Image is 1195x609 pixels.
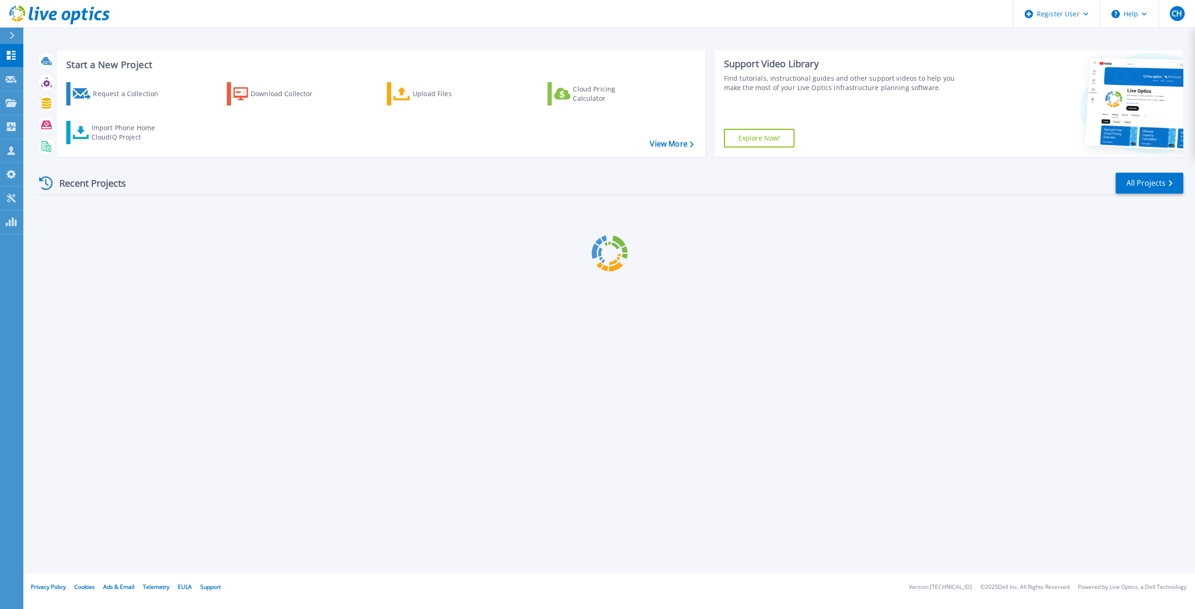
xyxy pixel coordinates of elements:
a: All Projects [1116,173,1183,194]
li: © 2025 Dell Inc. All Rights Reserved [980,584,1069,590]
a: Cookies [74,583,95,591]
div: Upload Files [413,84,487,103]
div: Request a Collection [93,84,168,103]
a: Ads & Email [103,583,134,591]
a: View More [650,140,693,148]
li: Version: [TECHNICAL_ID] [909,584,972,590]
a: Upload Files [387,82,491,105]
a: Request a Collection [66,82,170,105]
div: Cloud Pricing Calculator [573,84,647,103]
a: Cloud Pricing Calculator [548,82,652,105]
h3: Start a New Project [66,60,693,70]
div: Find tutorials, instructional guides and other support videos to help you make the most of your L... [724,74,966,92]
a: Telemetry [143,583,169,591]
div: Import Phone Home CloudIQ Project [91,123,164,142]
a: Support [200,583,221,591]
div: Support Video Library [724,58,966,70]
li: Powered by Live Optics, a Dell Technology [1078,584,1187,590]
div: Recent Projects [36,172,139,195]
a: Download Collector [227,82,331,105]
span: CH [1172,10,1182,17]
a: Privacy Policy [31,583,66,591]
a: EULA [178,583,192,591]
div: Download Collector [251,84,325,103]
a: Explore Now! [724,129,795,147]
